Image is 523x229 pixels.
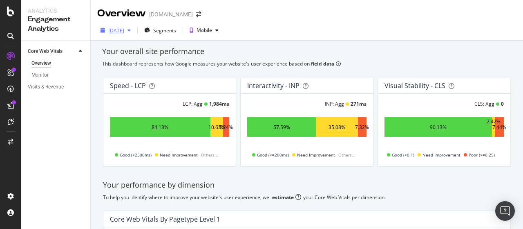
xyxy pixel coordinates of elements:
[219,124,233,131] div: 5.24%
[28,47,76,56] a: Core Web Vitals
[392,150,414,160] span: Good (<0.1)
[102,46,512,57] div: Your overall site performance
[153,27,176,34] span: Segments
[108,27,124,34] div: [DATE]
[311,60,334,67] b: field data
[272,194,294,201] div: estimate
[110,82,146,90] div: Speed - LCP
[384,82,445,90] div: Visual Stability - CLS
[257,150,289,160] span: Good (<=200ms)
[141,24,179,37] button: Segments
[355,124,369,131] div: 7.32%
[103,180,511,190] div: Your performance by dimension
[28,47,63,56] div: Core Web Vitals
[97,7,146,20] div: Overview
[97,24,134,37] button: [DATE]
[152,124,168,131] div: 84.13%
[209,100,229,107] div: 1,984 ms
[183,100,203,107] div: LCP: Agg
[487,118,501,136] div: 2.42%
[31,71,85,79] a: Monitor
[492,124,506,131] div: 7.44%
[196,11,201,17] div: arrow-right-arrow-left
[297,150,335,160] span: Need Improvement
[501,100,504,107] div: 0
[120,150,152,160] span: Good (<2500ms)
[197,28,212,33] div: Mobile
[469,150,495,160] span: Poor (>=0.25)
[422,150,460,160] span: Need Improvement
[474,100,494,107] div: CLS: Agg
[28,7,84,15] div: Analytics
[351,100,367,107] div: 271 ms
[199,150,220,160] span: Others...
[110,215,220,223] div: Core Web Vitals By pagetype Level 1
[149,10,193,18] div: [DOMAIN_NAME]
[495,201,515,221] div: Open Intercom Messenger
[31,59,85,68] a: Overview
[28,15,84,34] div: Engagement Analytics
[337,150,357,160] span: Others...
[186,24,222,37] button: Mobile
[28,83,85,91] a: Visits & Revenue
[31,59,51,68] div: Overview
[28,83,64,91] div: Visits & Revenue
[103,194,511,201] div: To help you identify where to improve your website's user experience, we your Core Web Vitals per...
[31,71,49,79] div: Monitor
[102,60,512,67] div: This dashboard represents how Google measures your website's user experience based on
[208,124,225,131] div: 10.63%
[325,100,344,107] div: INP: Agg
[273,124,290,131] div: 57.59%
[247,82,299,90] div: Interactivity - INP
[430,124,447,131] div: 90.13%
[160,150,198,160] span: Need Improvement
[329,124,345,131] div: 35.08%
